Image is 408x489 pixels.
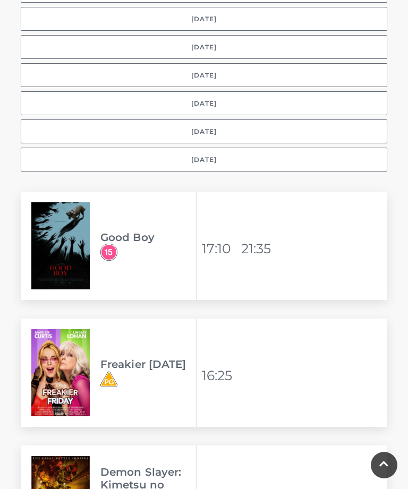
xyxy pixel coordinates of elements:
[100,231,196,244] h3: Good Boy
[21,63,387,87] button: [DATE]
[202,363,239,388] li: 16:25
[21,148,387,171] button: [DATE]
[21,7,387,31] button: [DATE]
[100,358,196,371] h3: Freakier [DATE]
[241,236,278,261] li: 21:35
[202,236,239,261] li: 17:10
[21,91,387,115] button: [DATE]
[21,35,387,59] button: [DATE]
[21,119,387,143] button: [DATE]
